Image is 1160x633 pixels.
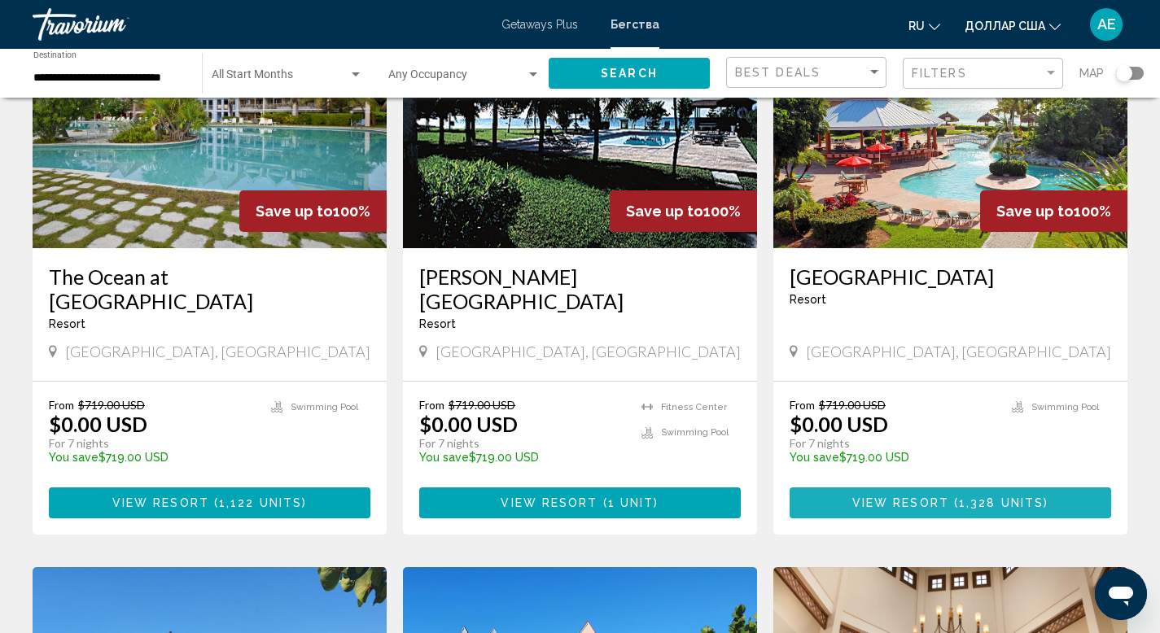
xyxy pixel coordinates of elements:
span: You save [49,451,98,464]
span: [GEOGRAPHIC_DATA], [GEOGRAPHIC_DATA] [65,343,370,360]
span: Resort [49,317,85,330]
div: 100% [239,190,387,232]
span: Resort [790,293,826,306]
span: [GEOGRAPHIC_DATA], [GEOGRAPHIC_DATA] [806,343,1111,360]
span: 1,122 units [219,497,302,510]
span: 1,328 units [959,497,1044,510]
button: View Resort(1,328 units) [790,487,1111,517]
span: View Resort [501,497,598,510]
a: [GEOGRAPHIC_DATA] [790,264,1111,289]
span: From [790,398,815,412]
span: $719.00 USD [819,398,886,412]
span: You save [790,451,839,464]
span: Swimming Pool [291,402,358,413]
span: ( ) [949,497,1048,510]
span: ( ) [209,497,307,510]
p: $719.00 USD [419,451,625,464]
div: 100% [980,190,1127,232]
span: Save up to [996,203,1074,220]
span: Filters [912,67,967,80]
button: Изменить валюту [965,14,1061,37]
span: Save up to [256,203,333,220]
button: Filter [903,57,1063,90]
a: Getaways Plus [501,18,578,31]
font: доллар США [965,20,1045,33]
p: $0.00 USD [790,412,888,436]
button: Меню пользователя [1085,7,1127,41]
span: View Resort [852,497,949,510]
span: $719.00 USD [449,398,515,412]
span: [GEOGRAPHIC_DATA], [GEOGRAPHIC_DATA] [436,343,741,360]
span: Fitness Center [661,402,727,413]
a: [PERSON_NAME][GEOGRAPHIC_DATA] [419,264,741,313]
span: $719.00 USD [78,398,145,412]
span: From [419,398,444,412]
span: View Resort [112,497,209,510]
p: For 7 nights [49,436,255,451]
button: Изменить язык [908,14,940,37]
span: 1 unit [608,497,654,510]
span: Best Deals [735,66,821,79]
span: Swimming Pool [661,427,729,438]
a: Травориум [33,8,485,41]
a: Бегства [611,18,659,31]
div: 100% [610,190,757,232]
span: ( ) [598,497,659,510]
span: From [49,398,74,412]
p: $719.00 USD [49,451,255,464]
font: ru [908,20,925,33]
button: View Resort(1 unit) [419,487,741,517]
span: Search [601,68,658,81]
span: You save [419,451,469,464]
span: Save up to [626,203,703,220]
a: The Ocean at [GEOGRAPHIC_DATA] [49,264,370,313]
p: $0.00 USD [419,412,518,436]
p: $719.00 USD [790,451,996,464]
span: Resort [419,317,456,330]
p: For 7 nights [419,436,625,451]
iframe: Кнопка запуска окна обмена сообщениями [1095,568,1147,620]
button: Search [549,58,710,88]
font: АЕ [1097,15,1116,33]
button: View Resort(1,122 units) [49,487,370,517]
span: Swimming Pool [1031,402,1099,413]
p: For 7 nights [790,436,996,451]
mat-select: Sort by [735,66,882,80]
p: $0.00 USD [49,412,147,436]
span: Map [1079,62,1104,85]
